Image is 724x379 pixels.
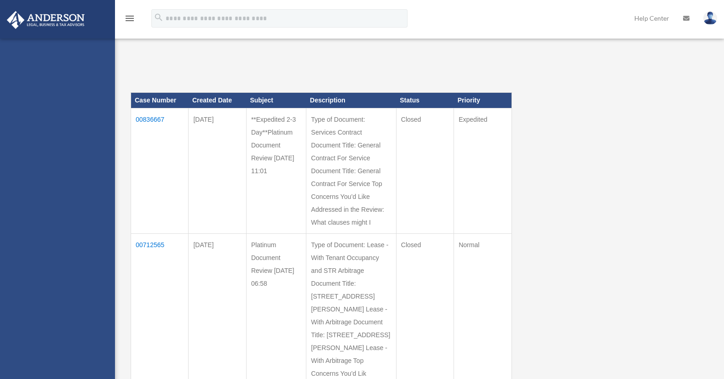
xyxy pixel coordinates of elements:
td: 00836667 [131,108,189,234]
i: menu [124,13,135,24]
th: Description [306,93,396,108]
a: menu [124,16,135,24]
i: search [154,12,164,23]
td: Closed [396,108,454,234]
td: Expedited [454,108,511,234]
img: Anderson Advisors Platinum Portal [4,11,87,29]
td: Type of Document: Services Contract Document Title: General Contract For Service Document Title: ... [306,108,396,234]
img: User Pic [703,11,717,25]
th: Case Number [131,93,189,108]
th: Subject [246,93,306,108]
th: Status [396,93,454,108]
td: [DATE] [189,108,246,234]
th: Priority [454,93,511,108]
td: **Expedited 2-3 Day**Platinum Document Review [DATE] 11:01 [246,108,306,234]
th: Created Date [189,93,246,108]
